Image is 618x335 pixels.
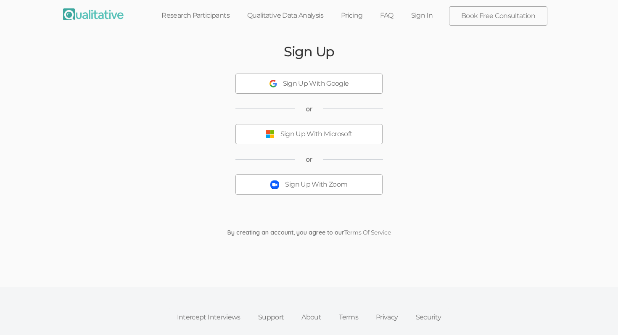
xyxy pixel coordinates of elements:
a: Pricing [332,6,372,25]
span: or [306,155,313,164]
div: Sign Up With Google [283,79,349,89]
a: Terms [330,308,367,327]
button: Sign Up With Microsoft [235,124,383,144]
a: FAQ [371,6,402,25]
a: About [293,308,330,327]
img: Sign Up With Microsoft [266,130,275,139]
a: Research Participants [153,6,238,25]
a: Support [249,308,293,327]
div: By creating an account, you agree to our [221,228,397,237]
a: Intercept Interviews [168,308,249,327]
img: Qualitative [63,8,124,20]
img: Sign Up With Zoom [270,180,279,189]
a: Terms Of Service [344,229,391,236]
h2: Sign Up [284,44,334,59]
a: Privacy [367,308,407,327]
a: Qualitative Data Analysis [238,6,332,25]
span: or [306,104,313,114]
div: Sign Up With Microsoft [280,129,353,139]
button: Sign Up With Zoom [235,174,383,195]
button: Sign Up With Google [235,74,383,94]
div: Sign Up With Zoom [285,180,347,190]
a: Sign In [402,6,442,25]
img: Sign Up With Google [269,80,277,87]
a: Security [407,308,450,327]
a: Book Free Consultation [449,7,547,25]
